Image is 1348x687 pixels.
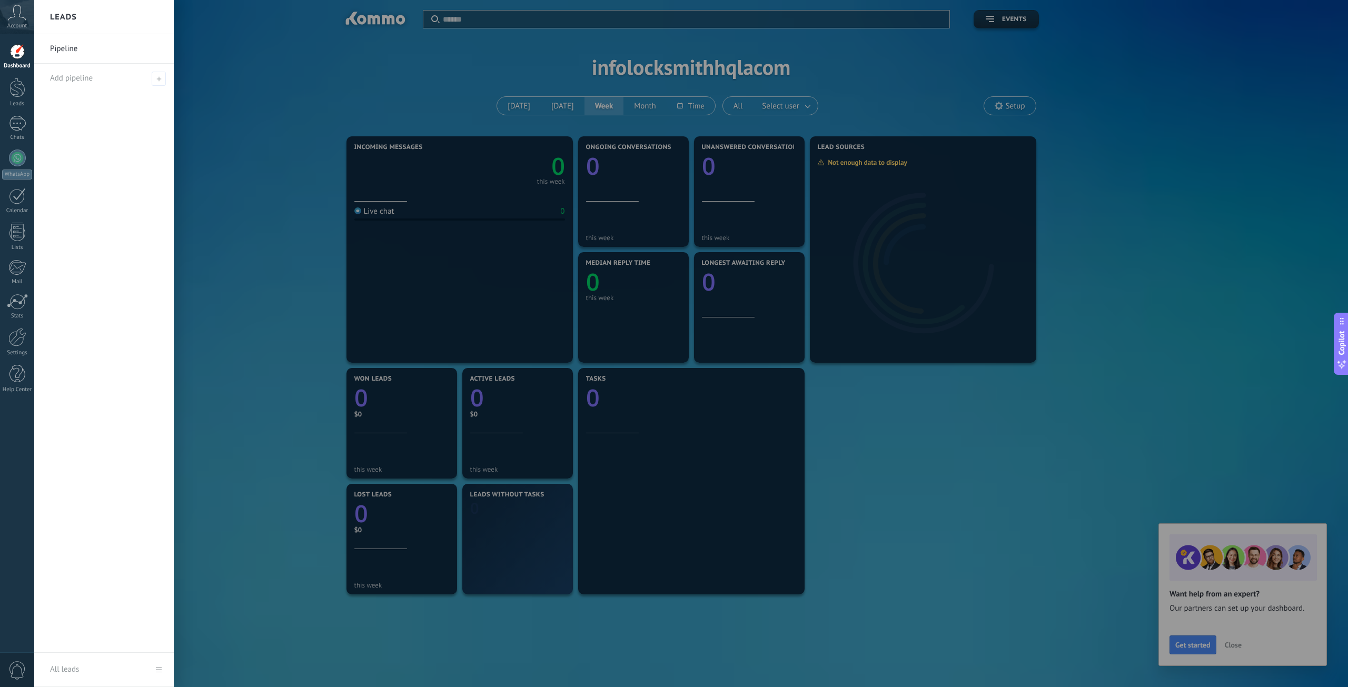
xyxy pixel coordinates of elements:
span: Copilot [1336,331,1347,355]
span: Account [7,23,27,29]
div: All leads [50,655,79,684]
div: Lists [2,244,33,251]
span: Add pipeline [50,73,93,83]
h2: Leads [50,1,77,34]
div: Calendar [2,207,33,214]
div: Help Center [2,386,33,393]
div: Leads [2,101,33,107]
a: All leads [34,653,174,687]
div: WhatsApp [2,170,32,180]
div: Settings [2,350,33,356]
a: Pipeline [50,34,163,64]
div: Mail [2,278,33,285]
div: Dashboard [2,63,33,69]
span: Add pipeline [152,72,166,86]
div: Stats [2,313,33,320]
div: Chats [2,134,33,141]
